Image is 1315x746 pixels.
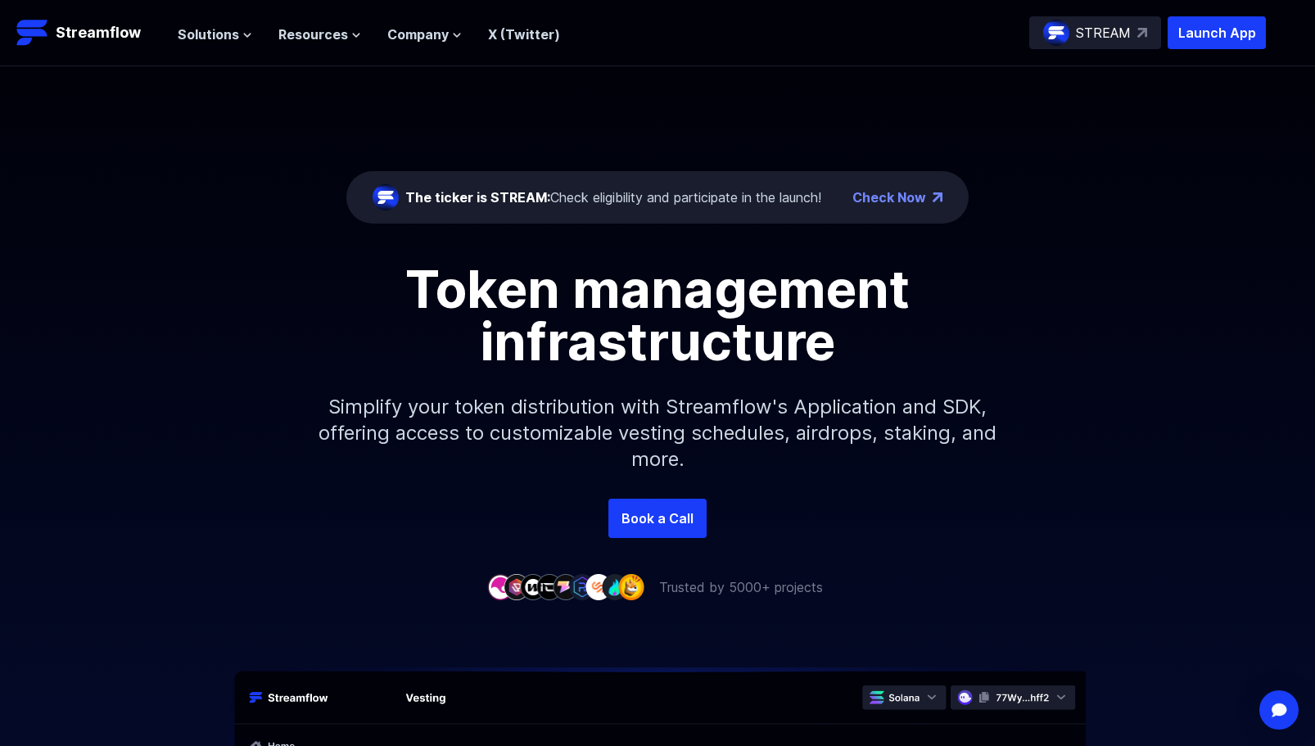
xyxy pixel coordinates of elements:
[56,21,141,44] p: Streamflow
[659,577,823,597] p: Trusted by 5000+ projects
[602,574,628,599] img: company-8
[487,574,513,599] img: company-1
[278,25,348,44] span: Resources
[852,188,926,207] a: Check Now
[373,184,399,210] img: streamflow-logo-circle.png
[569,574,595,599] img: company-6
[504,574,530,599] img: company-2
[488,26,560,43] a: X (Twitter)
[178,25,252,44] button: Solutions
[278,25,361,44] button: Resources
[1168,16,1266,49] button: Launch App
[305,368,1010,499] p: Simplify your token distribution with Streamflow's Application and SDK, offering access to custom...
[608,499,707,538] a: Book a Call
[16,16,161,49] a: Streamflow
[178,25,239,44] span: Solutions
[1043,20,1069,46] img: streamflow-logo-circle.png
[16,16,49,49] img: Streamflow Logo
[536,574,563,599] img: company-4
[1076,23,1131,43] p: STREAM
[387,25,449,44] span: Company
[405,188,821,207] div: Check eligibility and participate in the launch!
[618,574,644,599] img: company-9
[1137,28,1147,38] img: top-right-arrow.svg
[585,574,612,599] img: company-7
[387,25,462,44] button: Company
[405,189,550,206] span: The ticker is STREAM:
[289,263,1026,368] h1: Token management infrastructure
[553,574,579,599] img: company-5
[1029,16,1161,49] a: STREAM
[520,574,546,599] img: company-3
[933,192,942,202] img: top-right-arrow.png
[1259,690,1299,730] div: Open Intercom Messenger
